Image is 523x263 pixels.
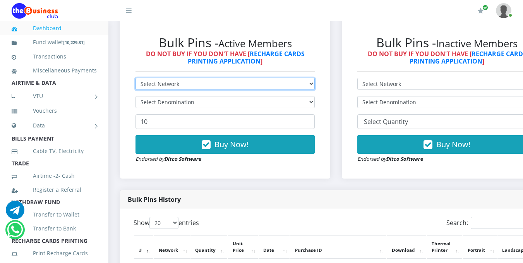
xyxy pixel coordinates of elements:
a: Chat for support [6,206,24,219]
th: Network: activate to sort column ascending [154,235,190,259]
strong: DO NOT BUY IF YOU DON'T HAVE [ ] [146,50,305,65]
a: Airtime -2- Cash [12,167,97,185]
a: Vouchers [12,102,97,120]
h2: Bulk Pins - [135,35,315,50]
a: Print Recharge Cards [12,244,97,262]
img: User [496,3,511,18]
span: Buy Now! [436,139,470,150]
a: Transactions [12,48,97,65]
input: Enter Quantity [135,114,315,129]
a: Cable TV, Electricity [12,142,97,160]
th: Download: activate to sort column ascending [387,235,426,259]
strong: Bulk Pins History [128,195,181,204]
th: Thermal Printer: activate to sort column ascending [427,235,462,259]
a: RECHARGE CARDS PRINTING APPLICATION [188,50,305,65]
small: Inactive Members [436,37,518,50]
th: Unit Price: activate to sort column ascending [228,235,258,259]
img: Logo [12,3,58,19]
small: [ ] [63,40,85,45]
a: Data [12,116,97,135]
button: Buy Now! [135,135,315,154]
b: 10,229.81 [65,40,83,45]
a: Miscellaneous Payments [12,62,97,79]
strong: Ditco Software [386,155,423,162]
th: Portrait: activate to sort column ascending [463,235,497,259]
span: Renew/Upgrade Subscription [482,5,488,10]
a: Register a Referral [12,181,97,199]
a: Dashboard [12,19,97,37]
strong: Ditco Software [164,155,201,162]
th: Date: activate to sort column ascending [259,235,290,259]
label: Show entries [134,217,199,229]
a: Chat for support [7,226,23,239]
small: Endorsed by [135,155,201,162]
i: Renew/Upgrade Subscription [478,8,484,14]
small: Active Members [218,37,292,50]
th: Purchase ID: activate to sort column ascending [290,235,386,259]
select: Showentries [149,217,178,229]
th: #: activate to sort column descending [134,235,153,259]
a: Transfer to Bank [12,220,97,237]
span: Buy Now! [214,139,249,150]
a: VTU [12,86,97,106]
a: Transfer to Wallet [12,206,97,223]
th: Quantity: activate to sort column ascending [190,235,227,259]
a: Fund wallet[10,229.81] [12,33,97,52]
small: Endorsed by [357,155,423,162]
